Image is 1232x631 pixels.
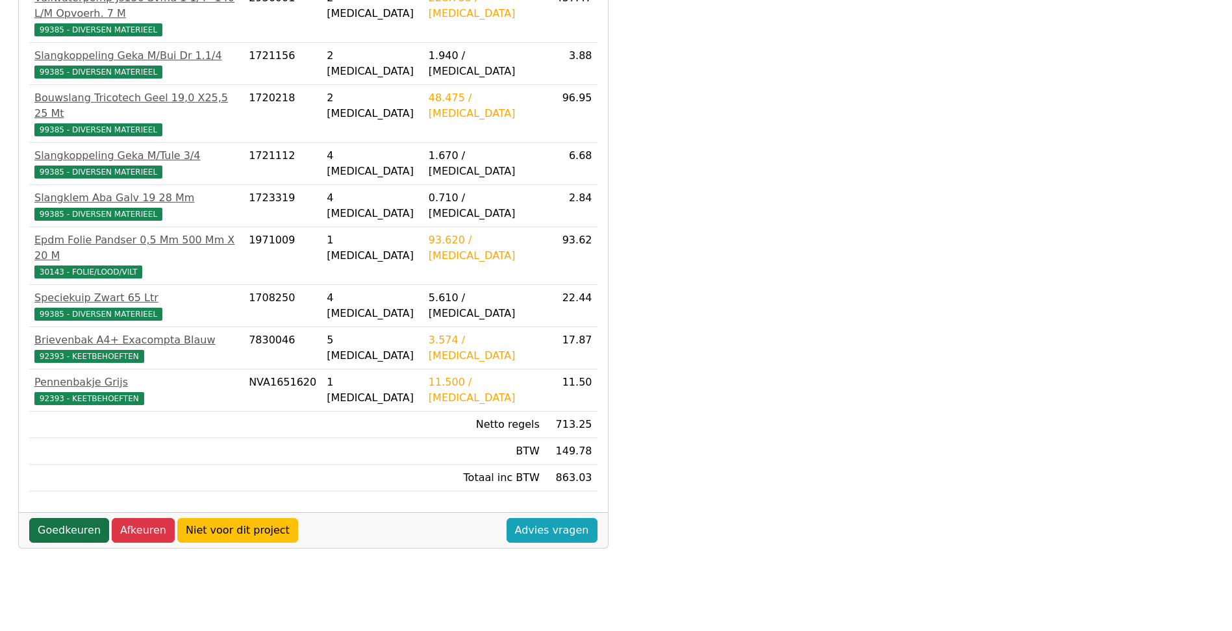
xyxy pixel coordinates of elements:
[423,412,545,438] td: Netto regels
[507,518,597,543] a: Advies vragen
[244,369,321,412] td: NVA1651620
[429,90,540,121] div: 48.475 / [MEDICAL_DATA]
[327,232,418,264] div: 1 [MEDICAL_DATA]
[34,190,238,221] a: Slangklem Aba Galv 19 28 Mm99385 - DIVERSEN MATERIEEL
[34,232,238,264] div: Epdm Folie Pandser 0,5 Mm 500 Mm X 20 M
[244,185,321,227] td: 1723319
[29,518,109,543] a: Goedkeuren
[244,43,321,85] td: 1721156
[34,66,162,79] span: 99385 - DIVERSEN MATERIEEL
[429,148,540,179] div: 1.670 / [MEDICAL_DATA]
[545,438,597,465] td: 149.78
[34,290,238,306] div: Speciekuip Zwart 65 Ltr
[545,412,597,438] td: 713.25
[423,465,545,491] td: Totaal inc BTW
[244,285,321,327] td: 1708250
[34,148,238,164] div: Slangkoppeling Geka M/Tule 3/4
[34,332,238,348] div: Brievenbak A4+ Exacompta Blauw
[545,227,597,285] td: 93.62
[34,148,238,179] a: Slangkoppeling Geka M/Tule 3/499385 - DIVERSEN MATERIEEL
[327,375,418,406] div: 1 [MEDICAL_DATA]
[545,465,597,491] td: 863.03
[34,90,238,137] a: Bouwslang Tricotech Geel 19,0 X25,5 25 Mt99385 - DIVERSEN MATERIEEL
[545,43,597,85] td: 3.88
[112,518,175,543] a: Afkeuren
[34,123,162,136] span: 99385 - DIVERSEN MATERIEEL
[34,208,162,221] span: 99385 - DIVERSEN MATERIEEL
[34,266,142,278] span: 30143 - FOLIE/LOOD/VILT
[34,190,238,206] div: Slangklem Aba Galv 19 28 Mm
[545,185,597,227] td: 2.84
[34,290,238,321] a: Speciekuip Zwart 65 Ltr99385 - DIVERSEN MATERIEEL
[545,143,597,185] td: 6.68
[429,375,540,406] div: 11.500 / [MEDICAL_DATA]
[34,350,144,363] span: 92393 - KEETBEHOEFTEN
[244,85,321,143] td: 1720218
[34,48,238,64] div: Slangkoppeling Geka M/Bui Dr 1.1/4
[327,148,418,179] div: 4 [MEDICAL_DATA]
[244,143,321,185] td: 1721112
[34,375,238,406] a: Pennenbakje Grijs92393 - KEETBEHOEFTEN
[545,369,597,412] td: 11.50
[177,518,298,543] a: Niet voor dit project
[327,90,418,121] div: 2 [MEDICAL_DATA]
[34,48,238,79] a: Slangkoppeling Geka M/Bui Dr 1.1/499385 - DIVERSEN MATERIEEL
[244,227,321,285] td: 1971009
[429,190,540,221] div: 0.710 / [MEDICAL_DATA]
[34,166,162,179] span: 99385 - DIVERSEN MATERIEEL
[34,23,162,36] span: 99385 - DIVERSEN MATERIEEL
[34,332,238,364] a: Brievenbak A4+ Exacompta Blauw92393 - KEETBEHOEFTEN
[34,308,162,321] span: 99385 - DIVERSEN MATERIEEL
[244,327,321,369] td: 7830046
[429,232,540,264] div: 93.620 / [MEDICAL_DATA]
[423,438,545,465] td: BTW
[545,327,597,369] td: 17.87
[327,48,418,79] div: 2 [MEDICAL_DATA]
[429,290,540,321] div: 5.610 / [MEDICAL_DATA]
[327,190,418,221] div: 4 [MEDICAL_DATA]
[545,285,597,327] td: 22.44
[429,332,540,364] div: 3.574 / [MEDICAL_DATA]
[34,392,144,405] span: 92393 - KEETBEHOEFTEN
[34,375,238,390] div: Pennenbakje Grijs
[545,85,597,143] td: 96.95
[34,90,238,121] div: Bouwslang Tricotech Geel 19,0 X25,5 25 Mt
[327,290,418,321] div: 4 [MEDICAL_DATA]
[34,232,238,279] a: Epdm Folie Pandser 0,5 Mm 500 Mm X 20 M30143 - FOLIE/LOOD/VILT
[429,48,540,79] div: 1.940 / [MEDICAL_DATA]
[327,332,418,364] div: 5 [MEDICAL_DATA]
